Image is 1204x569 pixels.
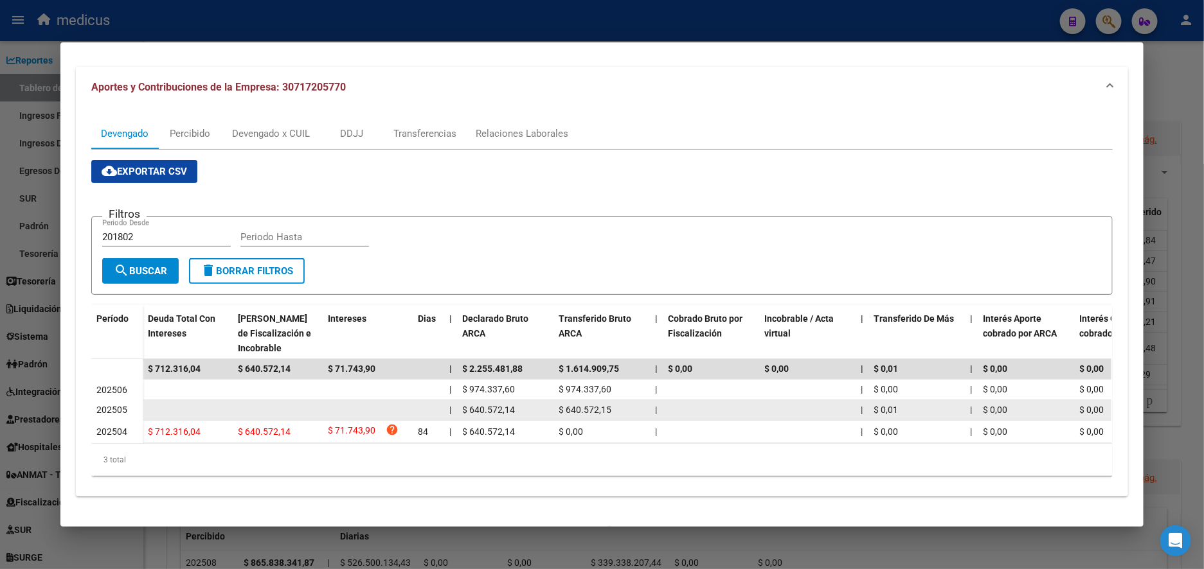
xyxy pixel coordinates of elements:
[238,426,291,437] span: $ 640.572,14
[463,384,516,394] span: $ 974.337,60
[559,384,612,394] span: $ 974.337,60
[232,127,310,141] div: Devengado x CUIL
[101,127,148,141] div: Devengado
[96,385,127,395] span: 202506
[861,363,864,374] span: |
[1080,405,1104,415] span: $ 0,00
[463,426,516,437] span: $ 640.572,14
[91,444,1113,476] div: 3 total
[148,363,201,374] span: $ 712.316,04
[669,313,743,338] span: Cobrado Bruto por Fiscalización
[971,363,973,374] span: |
[386,423,399,436] i: help
[856,305,869,362] datatable-header-cell: |
[328,423,375,441] span: $ 71.743,90
[874,426,899,437] span: $ 0,00
[765,313,834,338] span: Incobrable / Acta virtual
[984,313,1057,338] span: Interés Aporte cobrado por ARCA
[984,426,1008,437] span: $ 0,00
[463,363,523,374] span: $ 2.255.481,88
[656,313,658,324] span: |
[559,313,632,338] span: Transferido Bruto ARCA
[760,305,856,362] datatable-header-cell: Incobrable / Acta virtual
[971,313,973,324] span: |
[458,305,554,362] datatable-header-cell: Declarado Bruto ARCA
[201,265,293,277] span: Borrar Filtros
[463,313,529,338] span: Declarado Bruto ARCA
[189,258,305,284] button: Borrar Filtros
[1080,363,1104,374] span: $ 0,00
[418,313,436,324] span: Dias
[559,363,620,374] span: $ 1.614.909,75
[102,163,117,179] mat-icon: cloud_download
[114,263,129,278] mat-icon: search
[413,305,445,362] datatable-header-cell: Dias
[869,305,966,362] datatable-header-cell: Transferido De Más
[445,305,458,362] datatable-header-cell: |
[91,160,197,183] button: Exportar CSV
[1075,305,1171,362] datatable-header-cell: Interés Contribución cobrado por ARCA
[663,305,760,362] datatable-header-cell: Cobrado Bruto por Fiscalización
[201,263,216,278] mat-icon: delete
[656,405,658,415] span: |
[984,363,1008,374] span: $ 0,00
[554,305,651,362] datatable-header-cell: Transferido Bruto ARCA
[148,313,215,338] span: Deuda Total Con Intereses
[463,405,516,415] span: $ 640.572,14
[874,405,899,415] span: $ 0,01
[328,313,366,324] span: Intereses
[143,305,233,362] datatable-header-cell: Deuda Total Con Intereses
[323,305,413,362] datatable-header-cell: Intereses
[559,405,612,415] span: $ 640.572,15
[450,405,452,415] span: |
[765,363,789,374] span: $ 0,00
[971,384,973,394] span: |
[418,426,428,437] span: 84
[971,405,973,415] span: |
[96,426,127,437] span: 202504
[861,405,863,415] span: |
[1160,525,1191,556] div: Open Intercom Messenger
[984,384,1008,394] span: $ 0,00
[476,127,569,141] div: Relaciones Laborales
[91,305,143,359] datatable-header-cell: Período
[966,305,978,362] datatable-header-cell: |
[861,426,863,437] span: |
[1080,426,1104,437] span: $ 0,00
[978,305,1075,362] datatable-header-cell: Interés Aporte cobrado por ARCA
[238,313,311,353] span: [PERSON_NAME] de Fiscalización e Incobrable
[559,426,584,437] span: $ 0,00
[656,426,658,437] span: |
[393,127,457,141] div: Transferencias
[238,363,291,374] span: $ 640.572,14
[450,426,452,437] span: |
[76,108,1129,497] div: Aportes y Contribuciones de la Empresa: 30717205770
[1080,384,1104,394] span: $ 0,00
[170,127,210,141] div: Percibido
[971,426,973,437] span: |
[450,384,452,394] span: |
[102,258,179,284] button: Buscar
[874,384,899,394] span: $ 0,00
[874,363,899,374] span: $ 0,01
[450,313,453,324] span: |
[148,426,201,437] span: $ 712.316,04
[984,405,1008,415] span: $ 0,00
[114,265,167,277] span: Buscar
[656,384,658,394] span: |
[233,305,323,362] datatable-header-cell: Deuda Bruta Neto de Fiscalización e Incobrable
[1080,313,1164,338] span: Interés Contribución cobrado por ARCA
[96,405,127,415] span: 202505
[874,313,955,324] span: Transferido De Más
[651,305,663,362] datatable-header-cell: |
[91,81,346,93] span: Aportes y Contribuciones de la Empresa: 30717205770
[328,363,375,374] span: $ 71.743,90
[76,67,1129,108] mat-expansion-panel-header: Aportes y Contribuciones de la Empresa: 30717205770
[450,363,453,374] span: |
[102,166,187,177] span: Exportar CSV
[96,313,129,324] span: Período
[340,127,363,141] div: DDJJ
[861,384,863,394] span: |
[656,363,658,374] span: |
[861,313,864,324] span: |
